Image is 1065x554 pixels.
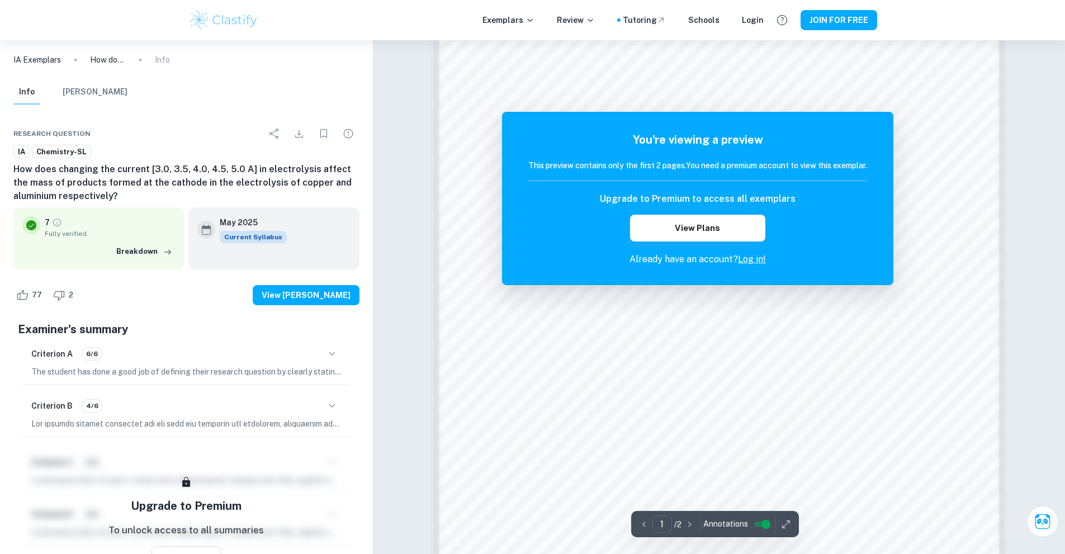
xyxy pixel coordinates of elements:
h6: Criterion B [31,400,73,412]
a: IA [13,145,30,159]
h5: Examiner's summary [18,321,355,338]
span: Research question [13,129,91,139]
p: 7 [45,216,50,229]
a: Tutoring [623,14,666,26]
button: View [PERSON_NAME] [253,285,359,305]
div: This exemplar is based on the current syllabus. Feel free to refer to it for inspiration/ideas wh... [220,231,287,243]
span: 6/6 [82,349,102,359]
button: Breakdown [113,243,175,260]
p: To unlock access to all summaries [108,523,264,538]
button: Help and Feedback [773,11,792,30]
span: Current Syllabus [220,231,287,243]
p: Exemplars [482,14,534,26]
h5: Upgrade to Premium [131,498,242,514]
a: Login [742,14,764,26]
button: JOIN FOR FREE [801,10,877,30]
h6: Upgrade to Premium to access all exemplars [600,192,796,206]
h6: Criterion A [31,348,73,360]
img: Clastify logo [188,9,259,31]
div: Bookmark [313,122,335,145]
p: How does changing the current [3.0, 3.5, 4.0, 4.5, 5.0 A] in electrolysis affect the mass of prod... [90,54,126,66]
span: 4/6 [82,401,102,411]
span: 77 [26,290,48,301]
p: Lor ipsumdo sitamet consectet adi eli sedd eiu temporin utl etdolorem, aliquaenim adm veniamq nos... [31,418,342,430]
h6: How does changing the current [3.0, 3.5, 4.0, 4.5, 5.0 A] in electrolysis affect the mass of prod... [13,163,359,203]
div: Dislike [50,286,79,304]
div: Report issue [337,122,359,145]
div: Download [288,122,310,145]
p: Already have an account? [528,253,867,266]
button: View Plans [630,215,765,242]
button: [PERSON_NAME] [63,80,127,105]
a: IA Exemplars [13,54,61,66]
a: Log in! [738,254,766,264]
a: Chemistry-SL [32,145,91,159]
div: Like [13,286,48,304]
div: Share [263,122,286,145]
a: Schools [688,14,720,26]
h6: May 2025 [220,216,278,229]
button: Ask Clai [1027,506,1058,537]
button: Info [13,80,40,105]
span: Chemistry-SL [32,146,91,158]
span: Annotations [703,518,748,530]
span: Fully verified [45,229,175,239]
p: The student has done a good job of defining their research question by clearly stating the indepe... [31,366,342,378]
span: IA [14,146,29,158]
h5: You're viewing a preview [528,131,867,148]
p: Info [155,54,170,66]
h6: This preview contains only the first 2 pages. You need a premium account to view this exemplar. [528,159,867,172]
span: 2 [63,290,79,301]
p: Review [557,14,595,26]
p: / 2 [674,518,681,531]
a: Grade fully verified [52,217,62,228]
